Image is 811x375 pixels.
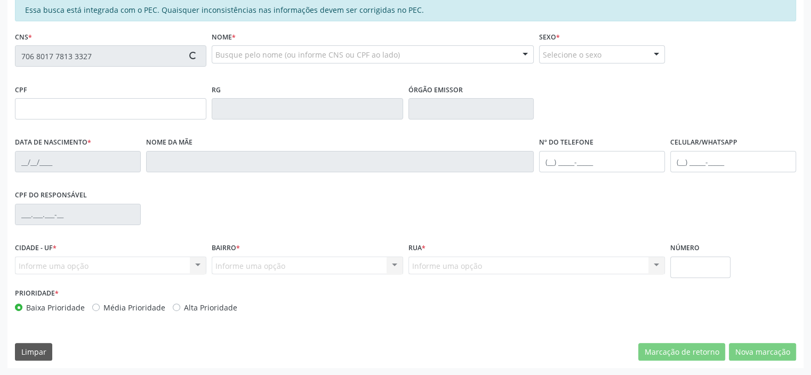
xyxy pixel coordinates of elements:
span: Busque pelo nome (ou informe CNS ou CPF ao lado) [215,49,400,60]
input: (__) _____-_____ [539,151,665,172]
label: Sexo [539,29,560,45]
label: Prioridade [15,285,59,302]
label: CPF do responsável [15,187,87,204]
label: Nº do Telefone [539,134,593,151]
label: Número [670,240,700,257]
label: Órgão emissor [408,82,463,98]
label: Celular/WhatsApp [670,134,737,151]
label: Nome [212,29,236,45]
label: Rua [408,240,425,257]
input: (__) _____-_____ [670,151,796,172]
label: RG [212,82,221,98]
label: Alta Prioridade [184,302,237,313]
label: Cidade - UF [15,240,57,257]
label: CNS [15,29,32,45]
label: Data de nascimento [15,134,91,151]
label: Média Prioridade [103,302,165,313]
label: Bairro [212,240,240,257]
label: Nome da mãe [146,134,192,151]
label: CPF [15,82,27,98]
input: ___.___.___-__ [15,204,141,225]
span: Selecione o sexo [543,49,601,60]
label: Baixa Prioridade [26,302,85,313]
input: __/__/____ [15,151,141,172]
